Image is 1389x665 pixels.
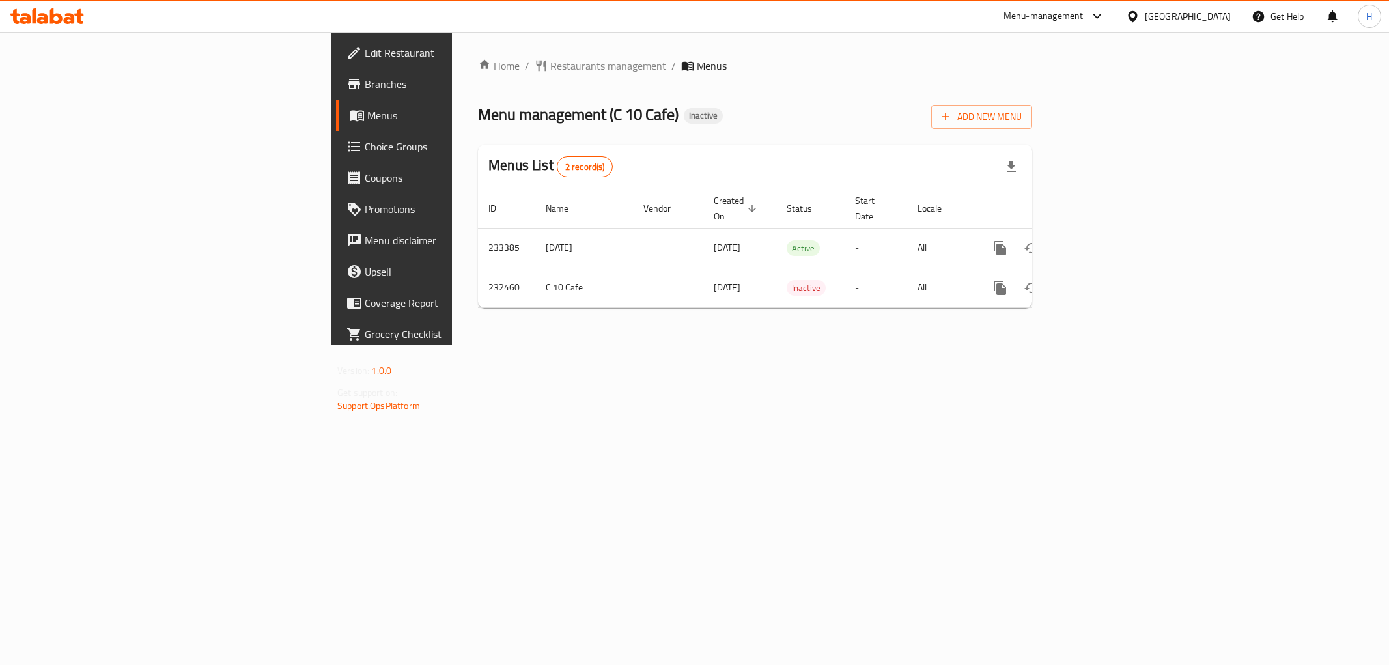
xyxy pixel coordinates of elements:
span: 2 record(s) [557,161,613,173]
span: Vendor [643,201,688,216]
a: Branches [336,68,563,100]
span: Branches [365,76,552,92]
span: Start Date [855,193,891,224]
nav: breadcrumb [478,58,1032,74]
span: Menus [697,58,727,74]
td: All [907,268,974,307]
span: [DATE] [714,279,740,296]
span: Get support on: [337,384,397,401]
td: - [845,268,907,307]
span: Upsell [365,264,552,279]
span: H [1366,9,1372,23]
a: Choice Groups [336,131,563,162]
span: Inactive [787,281,826,296]
span: Edit Restaurant [365,45,552,61]
span: Active [787,241,820,256]
span: Status [787,201,829,216]
div: Inactive [787,280,826,296]
span: Grocery Checklist [365,326,552,342]
div: Menu-management [1003,8,1084,24]
button: more [985,233,1016,264]
span: ID [488,201,513,216]
span: Coverage Report [365,295,552,311]
div: Export file [996,151,1027,182]
span: 1.0.0 [371,362,391,379]
span: Inactive [684,110,723,121]
th: Actions [974,189,1120,229]
span: Version: [337,362,369,379]
a: Support.OpsPlatform [337,397,420,414]
div: [GEOGRAPHIC_DATA] [1145,9,1231,23]
td: C 10 Cafe [535,268,633,307]
span: Add New Menu [942,109,1022,125]
div: Inactive [684,108,723,124]
a: Edit Restaurant [336,37,563,68]
span: Coupons [365,170,552,186]
span: [DATE] [714,239,740,256]
button: Change Status [1016,272,1047,304]
td: [DATE] [535,228,633,268]
button: more [985,272,1016,304]
div: Active [787,240,820,256]
button: Change Status [1016,233,1047,264]
button: Add New Menu [931,105,1032,129]
span: Menus [367,107,552,123]
a: Grocery Checklist [336,318,563,350]
span: Menu management ( C 10 Cafe ) [478,100,679,129]
td: All [907,228,974,268]
a: Upsell [336,256,563,287]
span: Created On [714,193,761,224]
h2: Menus List [488,156,613,177]
a: Promotions [336,193,563,225]
li: / [671,58,676,74]
table: enhanced table [478,189,1120,308]
a: Menu disclaimer [336,225,563,256]
span: Locale [918,201,959,216]
span: Choice Groups [365,139,552,154]
span: Menu disclaimer [365,233,552,248]
td: - [845,228,907,268]
a: Coverage Report [336,287,563,318]
span: Promotions [365,201,552,217]
a: Menus [336,100,563,131]
a: Restaurants management [535,58,666,74]
span: Restaurants management [550,58,666,74]
a: Coupons [336,162,563,193]
span: Name [546,201,585,216]
div: Total records count [557,156,613,177]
